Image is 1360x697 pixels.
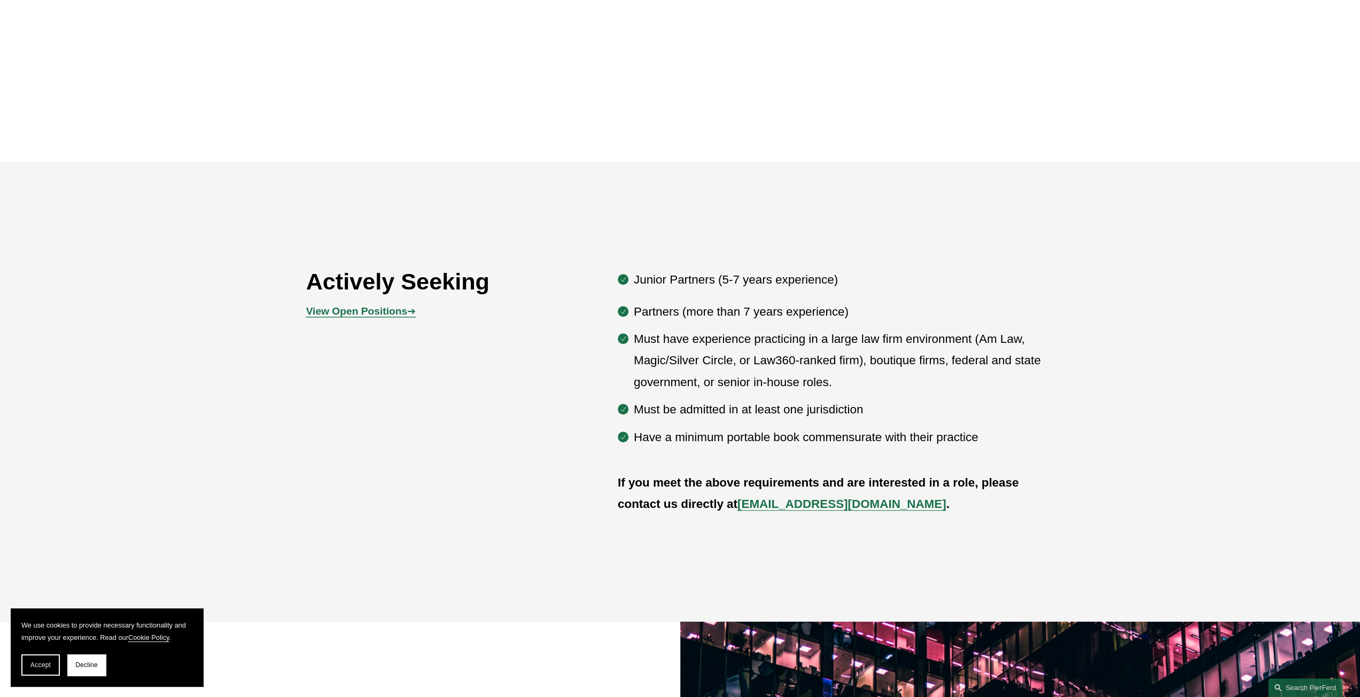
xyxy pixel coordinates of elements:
strong: View Open Positions [306,306,407,317]
a: [EMAIL_ADDRESS][DOMAIN_NAME] [737,497,946,511]
p: Junior Partners (5-7 years experience) [634,269,1054,291]
a: View Open Positions➔ [306,306,416,317]
p: Must have experience practicing in a large law firm environment (Am Law, Magic/Silver Circle, or ... [634,328,1054,393]
a: Search this site [1268,678,1343,697]
span: Decline [75,661,98,669]
button: Decline [67,654,106,676]
button: Accept [21,654,60,676]
p: We use cookies to provide necessary functionality and improve your experience. Read our . [21,619,192,644]
strong: . [946,497,949,511]
span: ➔ [306,306,416,317]
h2: Actively Seeking [306,268,556,295]
p: Partners (more than 7 years experience) [634,301,1054,323]
a: Cookie Policy [128,633,169,641]
p: Must be admitted in at least one jurisdiction [634,399,1054,420]
span: Accept [30,661,51,669]
p: Have a minimum portable book commensurate with their practice [634,427,1054,448]
section: Cookie banner [11,608,203,686]
strong: If you meet the above requirements and are interested in a role, please contact us directly at [618,476,1022,511]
